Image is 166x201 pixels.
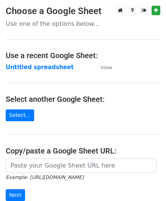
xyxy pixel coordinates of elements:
h4: Copy/paste a Google Sheet URL: [6,146,160,155]
h3: Choose a Google Sheet [6,6,160,17]
a: Select... [6,109,34,121]
small: View [101,65,112,70]
a: Untitled spreadsheet [6,64,74,71]
small: Example: [URL][DOMAIN_NAME] [6,174,84,180]
p: Use one of the options below... [6,20,160,28]
input: Next [6,189,25,201]
input: Paste your Google Sheet URL here [6,158,157,173]
a: View [93,64,112,71]
h4: Select another Google Sheet: [6,95,160,104]
h4: Use a recent Google Sheet: [6,51,160,60]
